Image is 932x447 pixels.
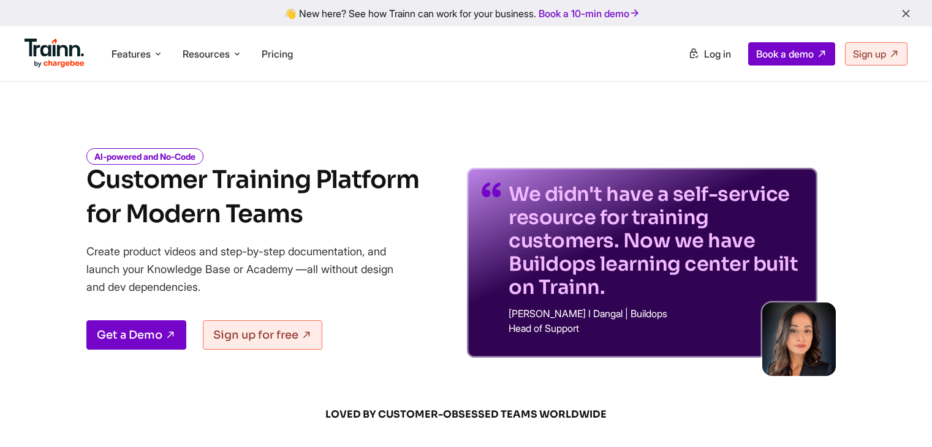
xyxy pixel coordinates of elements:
p: Head of Support [509,323,803,333]
img: sabina-buildops.d2e8138.png [762,302,836,376]
span: Book a demo [756,48,814,60]
span: Log in [704,48,731,60]
img: quotes-purple.41a7099.svg [482,182,501,197]
i: AI-powered and No-Code [86,148,203,165]
p: Create product videos and step-by-step documentation, and launch your Knowledge Base or Academy —... [86,242,411,296]
span: Sign up [853,48,886,60]
a: Get a Demo [86,320,186,350]
a: Sign up for free [203,320,322,350]
iframe: Chat Widget [871,388,932,447]
span: Resources [183,47,230,61]
a: Sign up [845,42,907,66]
a: Book a 10-min demo [536,5,643,22]
p: [PERSON_NAME] I Dangal | Buildops [509,309,803,318]
a: Book a demo [748,42,835,66]
img: Trainn Logo [25,39,85,68]
div: 👋 New here? See how Trainn can work for your business. [7,7,925,19]
p: We didn't have a self-service resource for training customers. Now we have Buildops learning cent... [509,182,803,299]
h1: Customer Training Platform for Modern Teams [86,163,419,231]
a: Log in [681,43,738,65]
span: LOVED BY CUSTOMER-OBSESSED TEAMS WORLDWIDE [172,408,760,421]
span: Features [112,47,151,61]
a: Pricing [262,48,293,60]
